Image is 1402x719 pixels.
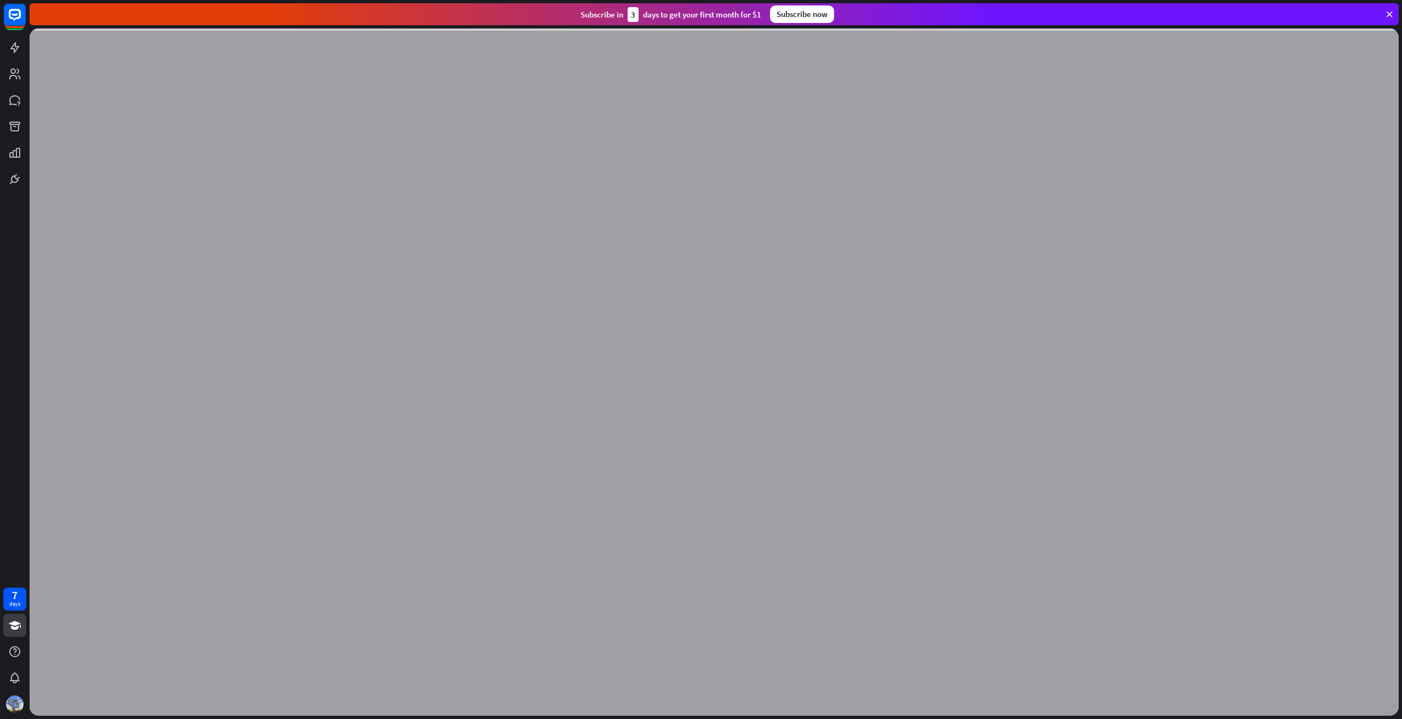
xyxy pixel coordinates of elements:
[581,7,761,22] div: Subscribe in days to get your first month for $1
[628,7,639,22] div: 3
[770,5,834,23] div: Subscribe now
[12,590,18,600] div: 7
[3,588,26,611] a: 7 days
[9,600,20,608] div: days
